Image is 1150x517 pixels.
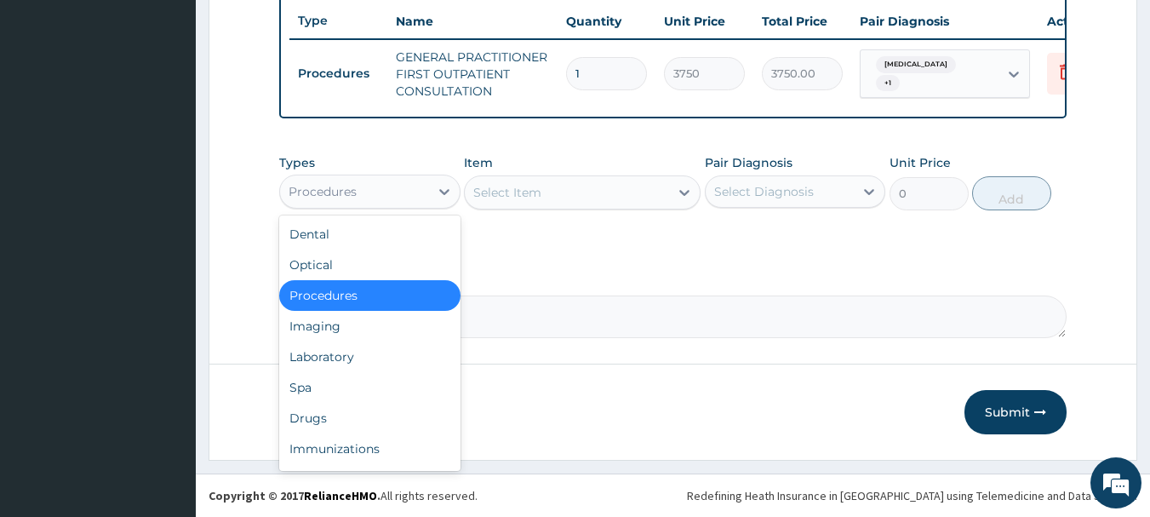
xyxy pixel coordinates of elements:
[279,250,461,280] div: Optical
[99,152,235,324] span: We're online!
[876,75,900,92] span: + 1
[279,342,461,372] div: Laboratory
[279,464,461,495] div: Others
[89,95,286,118] div: Chat with us now
[279,372,461,403] div: Spa
[705,154,792,171] label: Pair Diagnosis
[464,154,493,171] label: Item
[279,434,461,464] div: Immunizations
[687,487,1137,504] div: Redefining Heath Insurance in [GEOGRAPHIC_DATA] using Telemedicine and Data Science!
[279,9,320,49] div: Minimize live chat window
[304,488,377,503] a: RelianceHMO
[279,311,461,342] div: Imaging
[279,403,461,434] div: Drugs
[558,4,655,38] th: Quantity
[196,474,1150,517] footer: All rights reserved.
[289,58,387,89] td: Procedures
[753,4,851,38] th: Total Price
[714,183,814,200] div: Select Diagnosis
[387,40,558,108] td: GENERAL PRACTITIONER FIRST OUTPATIENT CONSULTATION
[279,156,315,170] label: Types
[655,4,753,38] th: Unit Price
[387,4,558,38] th: Name
[289,5,387,37] th: Type
[9,340,324,399] textarea: Type your message and hit 'Enter'
[209,488,380,503] strong: Copyright © 2017 .
[279,219,461,250] div: Dental
[890,154,951,171] label: Unit Price
[876,56,956,73] span: [MEDICAL_DATA]
[473,184,541,201] div: Select Item
[851,4,1038,38] th: Pair Diagnosis
[972,176,1051,210] button: Add
[279,280,461,311] div: Procedures
[289,183,357,200] div: Procedures
[31,85,69,128] img: d_794563401_company_1708531726252_794563401
[279,272,1067,286] label: Comment
[1038,4,1124,38] th: Actions
[964,390,1067,434] button: Submit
